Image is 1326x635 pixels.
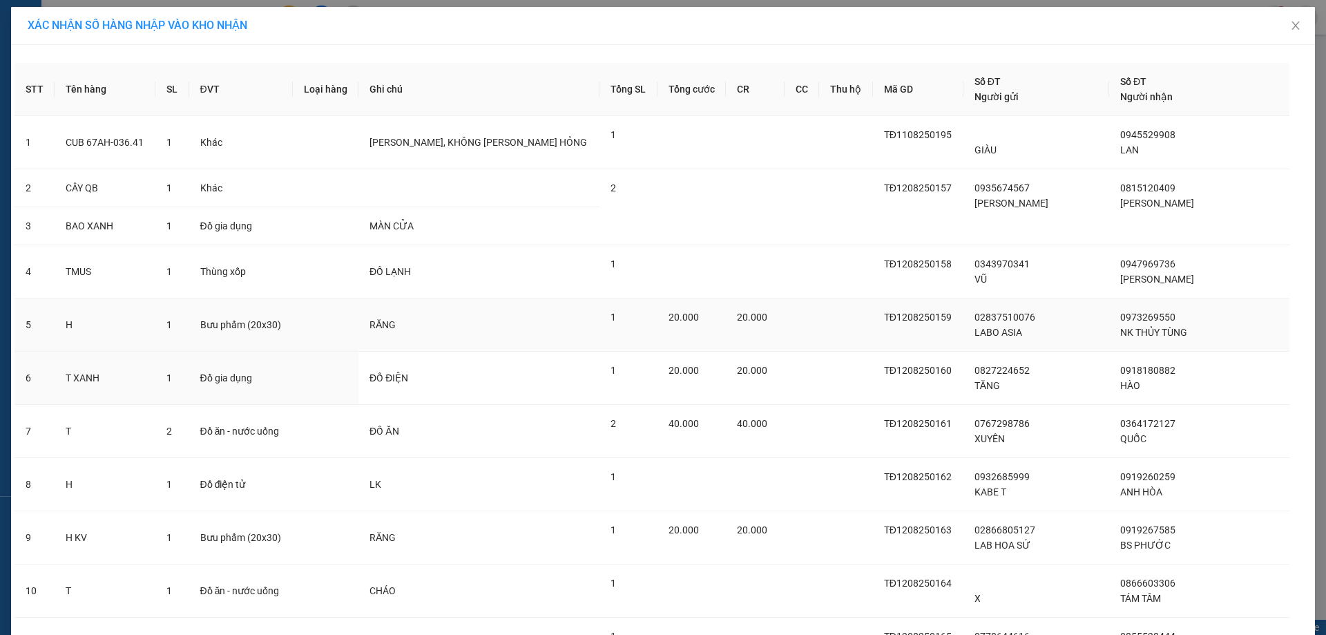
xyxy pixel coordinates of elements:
[611,129,616,140] span: 1
[1120,471,1175,482] span: 0919260259
[599,63,657,116] th: Tổng SL
[974,593,981,604] span: X
[1120,182,1175,193] span: 0815120409
[611,578,616,589] span: 1
[55,405,155,458] td: T
[166,266,172,277] span: 1
[15,511,55,565] td: 9
[611,312,616,323] span: 1
[369,585,396,596] span: CHÁO
[884,129,952,140] span: TĐ1108250195
[369,426,398,437] span: ĐỒ ĂN
[189,511,293,565] td: Bưu phẩm (20x30)
[974,182,1030,193] span: 0935674567
[369,372,408,383] span: ĐỒ ĐIỆN
[166,137,172,148] span: 1
[884,471,952,482] span: TĐ1208250162
[15,405,55,458] td: 7
[669,418,699,429] span: 40.000
[1120,578,1175,589] span: 0866603306
[884,418,952,429] span: TĐ1208250161
[737,312,767,323] span: 20.000
[1276,7,1315,46] button: Close
[166,426,172,437] span: 2
[189,116,293,169] td: Khác
[15,298,55,352] td: 5
[1120,129,1175,140] span: 0945529908
[166,182,172,193] span: 1
[15,207,55,245] td: 3
[1120,418,1175,429] span: 0364172127
[166,585,172,596] span: 1
[884,578,952,589] span: TĐ1208250164
[611,182,616,193] span: 2
[28,19,247,32] span: XÁC NHẬN SỐ HÀNG NHẬP VÀO KHO NHẬN
[55,511,155,565] td: H KV
[55,245,155,298] td: TMUS
[15,245,55,298] td: 4
[611,418,616,429] span: 2
[974,380,1000,391] span: TĂNG
[1120,540,1171,551] span: BS PHƯỚC
[884,524,952,536] span: TĐ1208250163
[155,63,189,116] th: SL
[369,220,414,231] span: MÀN CỬA
[974,198,1048,209] span: [PERSON_NAME]
[189,565,293,618] td: Đồ ăn - nước uống
[15,169,55,207] td: 2
[55,352,155,405] td: T XANH
[55,565,155,618] td: T
[55,169,155,207] td: CÂY QB
[1120,593,1161,604] span: TÁM TẦM
[189,207,293,245] td: Đồ gia dụng
[669,524,699,536] span: 20.000
[819,63,872,116] th: Thu hộ
[166,220,172,231] span: 1
[974,76,1001,87] span: Số ĐT
[369,319,396,330] span: RĂNG
[974,258,1030,269] span: 0343970341
[974,433,1005,444] span: XUYÊN
[1120,433,1146,444] span: QUỐC
[15,63,55,116] th: STT
[1120,91,1173,102] span: Người nhận
[611,471,616,482] span: 1
[166,479,172,490] span: 1
[669,365,699,376] span: 20.000
[726,63,785,116] th: CR
[974,524,1035,536] span: 02866805127
[611,524,616,536] span: 1
[884,312,952,323] span: TĐ1208250159
[1120,76,1146,87] span: Số ĐT
[611,365,616,376] span: 1
[15,116,55,169] td: 1
[369,532,396,543] span: RĂNG
[189,405,293,458] td: Đồ ăn - nước uống
[611,258,616,269] span: 1
[1120,380,1140,391] span: HÀO
[189,245,293,298] td: Thùng xốp
[1120,312,1175,323] span: 0973269550
[1290,20,1301,31] span: close
[785,63,819,116] th: CC
[884,365,952,376] span: TĐ1208250160
[974,540,1030,551] span: LAB HOA SỨ
[884,182,952,193] span: TĐ1208250157
[189,169,293,207] td: Khác
[873,63,963,116] th: Mã GD
[189,63,293,116] th: ĐVT
[55,207,155,245] td: BAO XANH
[369,479,381,490] span: LK
[358,63,599,116] th: Ghi chú
[15,352,55,405] td: 6
[166,319,172,330] span: 1
[1120,198,1194,209] span: [PERSON_NAME]
[15,565,55,618] td: 10
[1120,365,1175,376] span: 0918180882
[1120,486,1162,497] span: ANH HÒA
[55,116,155,169] td: CUB 67AH-036.41
[1120,144,1139,155] span: LAN
[974,274,987,285] span: VŨ
[55,63,155,116] th: Tên hàng
[189,298,293,352] td: Bưu phẩm (20x30)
